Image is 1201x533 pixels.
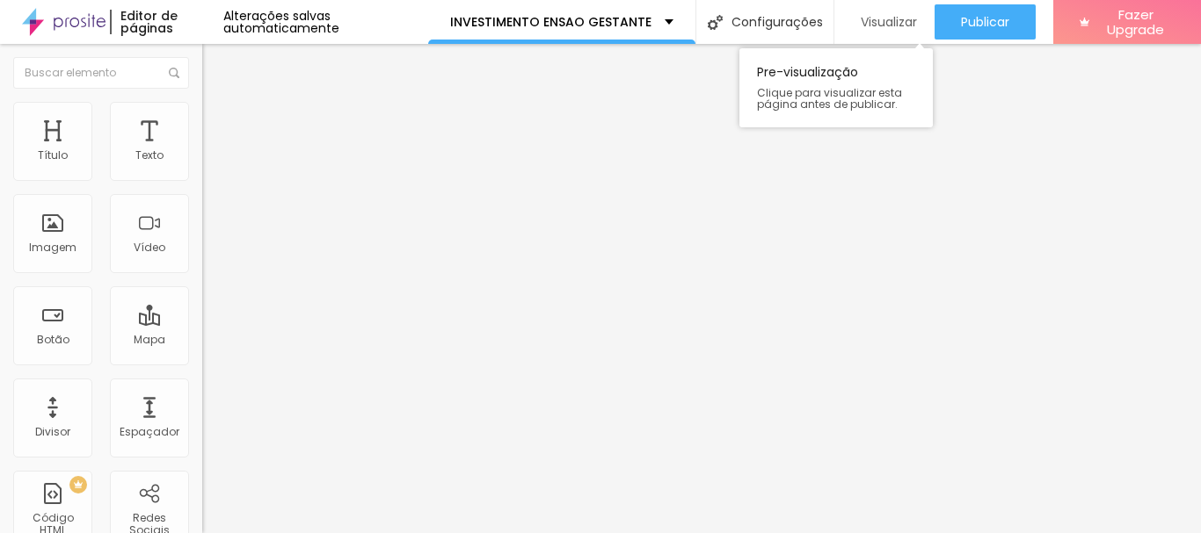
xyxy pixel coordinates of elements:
[37,334,69,346] div: Botão
[134,241,165,254] div: Vídeo
[35,426,70,438] div: Divisor
[450,16,651,28] p: INVESTIMENTO ENSAO GESTANTE
[29,241,76,254] div: Imagem
[38,149,68,162] div: Título
[935,4,1036,40] button: Publicar
[1096,7,1175,38] span: Fazer Upgrade
[834,4,935,40] button: Visualizar
[961,15,1009,29] span: Publicar
[223,10,428,34] div: Alterações salvas automaticamente
[120,426,179,438] div: Espaçador
[757,87,915,110] span: Clique para visualizar esta página antes de publicar.
[110,10,223,34] div: Editor de páginas
[135,149,164,162] div: Texto
[202,44,1201,533] iframe: Editor
[134,334,165,346] div: Mapa
[13,57,189,89] input: Buscar elemento
[169,68,179,78] img: Icone
[739,48,933,127] div: Pre-visualização
[708,15,723,30] img: Icone
[861,15,917,29] span: Visualizar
